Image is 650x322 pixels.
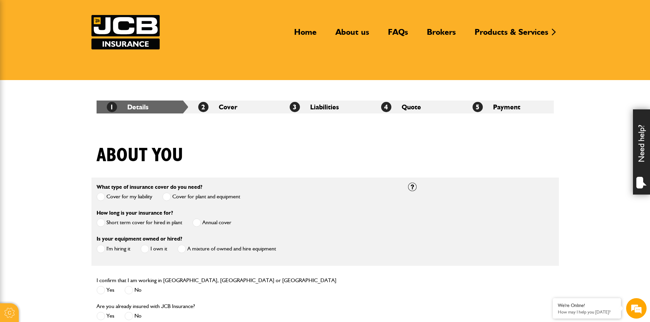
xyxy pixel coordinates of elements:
[9,103,125,118] input: Enter your phone number
[97,278,336,283] label: I confirm that I am working in [GEOGRAPHIC_DATA], [GEOGRAPHIC_DATA] or [GEOGRAPHIC_DATA]
[141,245,167,253] label: I own it
[470,27,553,43] a: Products & Services
[97,236,182,242] label: Is your equipment owned or hired?
[289,27,322,43] a: Home
[35,38,115,47] div: Chat with us now
[462,101,554,113] li: Payment
[97,218,182,227] label: Short term cover for hired in plant
[9,63,125,78] input: Enter your last name
[177,245,276,253] label: A mixture of owned and hire equipment
[633,109,650,195] div: Need help?
[192,218,231,227] label: Annual cover
[9,123,125,204] textarea: Type your message and hit 'Enter'
[125,312,142,320] label: No
[473,102,483,112] span: 5
[12,38,29,47] img: d_20077148190_company_1631870298795_20077148190
[91,15,160,49] a: JCB Insurance Services
[279,101,371,113] li: Liabilities
[381,102,391,112] span: 4
[97,312,114,320] label: Yes
[558,309,616,315] p: How may I help you today?
[97,245,130,253] label: I'm hiring it
[198,102,208,112] span: 2
[97,304,195,309] label: Are you already insured with JCB Insurance?
[97,210,173,216] label: How long is your insurance for?
[422,27,461,43] a: Brokers
[290,102,300,112] span: 3
[558,303,616,308] div: We're Online!
[97,193,152,201] label: Cover for my liability
[112,3,128,20] div: Minimize live chat window
[97,184,202,190] label: What type of insurance cover do you need?
[107,102,117,112] span: 1
[330,27,374,43] a: About us
[188,101,279,113] li: Cover
[162,193,240,201] label: Cover for plant and equipment
[125,286,142,294] label: No
[383,27,413,43] a: FAQs
[93,210,124,219] em: Start Chat
[371,101,462,113] li: Quote
[97,144,183,167] h1: About you
[97,101,188,113] li: Details
[91,15,160,49] img: JCB Insurance Services logo
[9,83,125,98] input: Enter your email address
[97,286,114,294] label: Yes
